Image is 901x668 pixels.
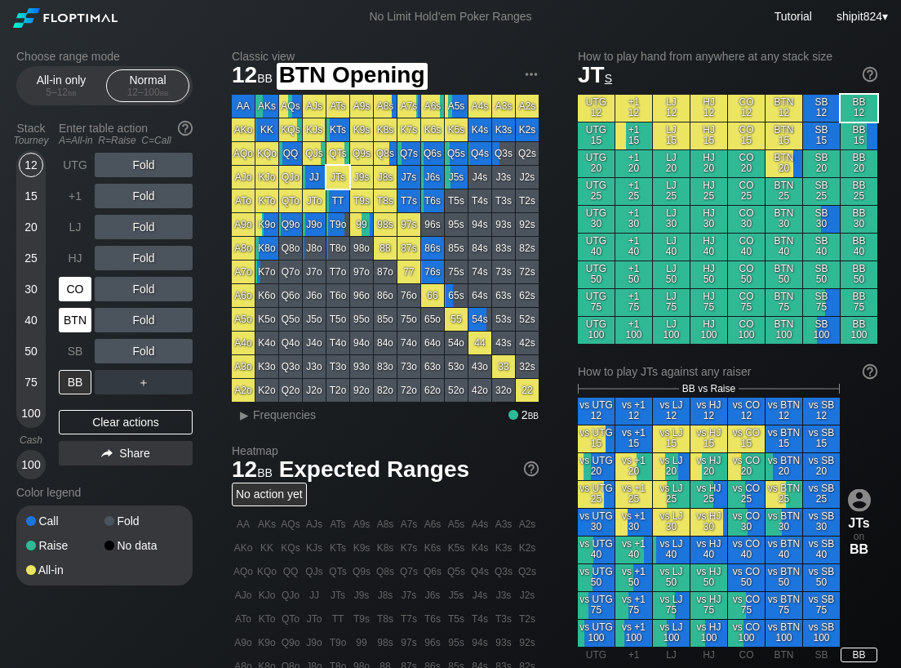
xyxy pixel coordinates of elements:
div: 73o [397,355,420,378]
div: 63s [492,284,515,307]
div: 44 [468,332,491,354]
div: KQo [255,142,278,165]
div: J7s [397,166,420,189]
div: Fold [95,184,193,208]
div: K4o [255,332,278,354]
div: J4s [468,166,491,189]
div: BB 50 [841,261,877,288]
div: Stack [10,115,52,153]
div: 82o [374,379,397,402]
div: 86o [374,284,397,307]
div: 75 [19,370,43,394]
div: T3o [326,355,349,378]
h2: Choose range mode [16,50,193,63]
div: 40 [19,308,43,332]
div: Q4s [468,142,491,165]
div: 84s [468,237,491,260]
div: BB [59,370,91,394]
span: shipit824 [837,10,882,23]
div: Q2o [279,379,302,402]
div: AA [232,95,255,118]
div: All-in only [24,70,99,101]
div: K9o [255,213,278,236]
div: 12 – 100 [113,87,182,98]
div: ATo [232,189,255,212]
div: 43o [468,355,491,378]
div: 74s [468,261,491,283]
div: 75o [397,308,420,331]
div: 85s [445,237,468,260]
div: A6s [421,95,444,118]
div: QJs [303,142,326,165]
div: A9o [232,213,255,236]
div: AJs [303,95,326,118]
img: help.32db89a4.svg [176,119,194,137]
div: SB 12 [803,95,840,122]
div: UTG 50 [578,261,615,288]
div: ＋ [95,370,193,394]
div: AJo [232,166,255,189]
div: A5o [232,308,255,331]
div: Q2s [516,142,539,165]
div: +1 20 [615,150,652,177]
div: BTN 15 [766,122,802,149]
div: BB 30 [841,206,877,233]
div: JJ [303,166,326,189]
div: Fold [95,215,193,239]
div: +1 12 [615,95,652,122]
div: J4o [303,332,326,354]
div: +1 15 [615,122,652,149]
div: KJo [255,166,278,189]
div: SB 40 [803,234,840,261]
div: CO 15 [728,122,765,149]
div: Q3s [492,142,515,165]
div: 32s [516,355,539,378]
div: Q7o [279,261,302,283]
div: K9s [350,118,373,141]
div: A9s [350,95,373,118]
div: 97s [397,213,420,236]
div: Q5o [279,308,302,331]
div: 95o [350,308,373,331]
div: K7o [255,261,278,283]
div: HJ 75 [690,289,727,316]
div: SB 30 [803,206,840,233]
div: Normal [110,70,185,101]
div: UTG 15 [578,122,615,149]
span: JT [578,62,612,87]
div: KQs [279,118,302,141]
div: K4s [468,118,491,141]
div: T9o [326,213,349,236]
div: CO 25 [728,178,765,205]
div: J8s [374,166,397,189]
div: BTN 25 [766,178,802,205]
div: 54s [468,308,491,331]
img: icon-avatar.b40e07d9.svg [848,488,871,511]
div: LJ 12 [653,95,690,122]
div: K8o [255,237,278,260]
div: UTG 12 [578,95,615,122]
div: CO 100 [728,317,765,344]
div: Fold [95,277,193,301]
div: QQ [279,142,302,165]
div: UTG 75 [578,289,615,316]
div: UTG 25 [578,178,615,205]
div: HJ 25 [690,178,727,205]
div: 55 [445,308,468,331]
div: T8o [326,237,349,260]
div: LJ 15 [653,122,690,149]
div: +1 [59,184,91,208]
div: 84o [374,332,397,354]
div: J2s [516,166,539,189]
div: 76s [421,261,444,283]
div: LJ 75 [653,289,690,316]
div: LJ 100 [653,317,690,344]
div: 15 [19,184,43,208]
div: KJs [303,118,326,141]
div: A4o [232,332,255,354]
div: T6s [421,189,444,212]
div: UTG 40 [578,234,615,261]
div: 98s [374,213,397,236]
div: A7s [397,95,420,118]
div: 65s [445,284,468,307]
